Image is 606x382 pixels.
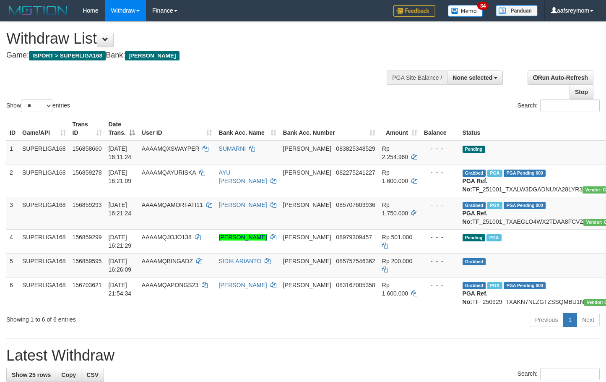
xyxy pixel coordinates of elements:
[73,258,102,264] span: 156859595
[448,5,483,17] img: Button%20Memo.svg
[540,99,600,112] input: Search:
[283,201,331,208] span: [PERSON_NAME]
[463,146,485,153] span: Pending
[486,234,501,241] span: Marked by aafheankoy
[382,145,408,160] span: Rp 2.254.960
[504,282,546,289] span: PGA Pending
[463,178,488,193] b: PGA Ref. No:
[216,117,280,141] th: Bank Acc. Name: activate to sort column ascending
[577,313,600,327] a: Next
[219,201,267,208] a: [PERSON_NAME]
[528,71,593,85] a: Run Auto-Refresh
[142,145,200,152] span: AAAAMQXSWAYPER
[453,74,492,81] span: None selected
[142,234,192,241] span: AAAAMQJOJO138
[424,144,456,153] div: - - -
[6,51,395,60] h4: Game: Bank:
[142,201,203,208] span: AAAAMQAMORFATI11
[6,277,19,309] td: 6
[109,234,132,249] span: [DATE] 16:21:29
[6,347,600,364] h1: Latest Withdraw
[424,281,456,289] div: - - -
[73,234,102,241] span: 156859299
[73,169,102,176] span: 156859278
[487,170,502,177] span: Marked by aafheankoy
[379,117,421,141] th: Amount: activate to sort column ascending
[6,312,246,324] div: Showing 1 to 6 of 6 entries
[19,229,69,253] td: SUPERLIGA168
[29,51,106,60] span: ISPORT > SUPERLIGA168
[219,234,267,241] a: [PERSON_NAME]
[142,282,198,288] span: AAAAMQAPONGS23
[219,282,267,288] a: [PERSON_NAME]
[336,258,375,264] span: Copy 085757546362 to clipboard
[336,234,372,241] span: Copy 08979309457 to clipboard
[387,71,447,85] div: PGA Site Balance /
[487,282,502,289] span: Marked by aafchhiseyha
[19,197,69,229] td: SUPERLIGA168
[105,117,138,141] th: Date Trans.: activate to sort column descending
[12,372,51,378] span: Show 25 rows
[463,258,486,265] span: Grabbed
[424,201,456,209] div: - - -
[382,169,408,184] span: Rp 1.600.000
[530,313,563,327] a: Previous
[487,202,502,209] span: Marked by aafheankoy
[6,229,19,253] td: 4
[142,169,196,176] span: AAAAMQAYURISKA
[69,117,105,141] th: Trans ID: activate to sort column ascending
[6,117,19,141] th: ID
[19,253,69,277] td: SUPERLIGA168
[109,169,132,184] span: [DATE] 16:21:09
[138,117,216,141] th: User ID: activate to sort column ascending
[6,368,56,382] a: Show 25 rows
[393,5,435,17] img: Feedback.jpg
[109,282,132,297] span: [DATE] 21:54:34
[86,372,99,378] span: CSV
[463,202,486,209] span: Grabbed
[382,234,412,241] span: Rp 501.000
[19,117,69,141] th: Game/API: activate to sort column ascending
[421,117,459,141] th: Balance
[73,145,102,152] span: 156858660
[19,277,69,309] td: SUPERLIGA168
[283,145,331,152] span: [PERSON_NAME]
[6,253,19,277] td: 5
[280,117,379,141] th: Bank Acc. Number: activate to sort column ascending
[382,201,408,217] span: Rp 1.750.000
[447,71,503,85] button: None selected
[6,141,19,165] td: 1
[463,290,488,305] b: PGA Ref. No:
[518,99,600,112] label: Search:
[563,313,577,327] a: 1
[219,145,246,152] a: SUMARNI
[283,282,331,288] span: [PERSON_NAME]
[73,282,102,288] span: 156703621
[424,257,456,265] div: - - -
[81,368,104,382] a: CSV
[382,258,412,264] span: Rp 200.000
[283,258,331,264] span: [PERSON_NAME]
[61,372,76,378] span: Copy
[56,368,81,382] a: Copy
[109,145,132,160] span: [DATE] 16:11:24
[6,4,70,17] img: MOTION_logo.png
[336,282,375,288] span: Copy 083167005358 to clipboard
[424,233,456,241] div: - - -
[518,368,600,380] label: Search:
[540,368,600,380] input: Search:
[219,169,267,184] a: AYU [PERSON_NAME]
[336,145,375,152] span: Copy 083825348529 to clipboard
[219,258,262,264] a: SIDIK ARIANTO
[6,30,395,47] h1: Withdraw List
[283,169,331,176] span: [PERSON_NAME]
[125,51,179,60] span: [PERSON_NAME]
[336,169,375,176] span: Copy 082275241227 to clipboard
[463,234,485,241] span: Pending
[424,168,456,177] div: - - -
[504,202,546,209] span: PGA Pending
[463,170,486,177] span: Grabbed
[6,99,70,112] label: Show entries
[283,234,331,241] span: [PERSON_NAME]
[477,2,489,10] span: 34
